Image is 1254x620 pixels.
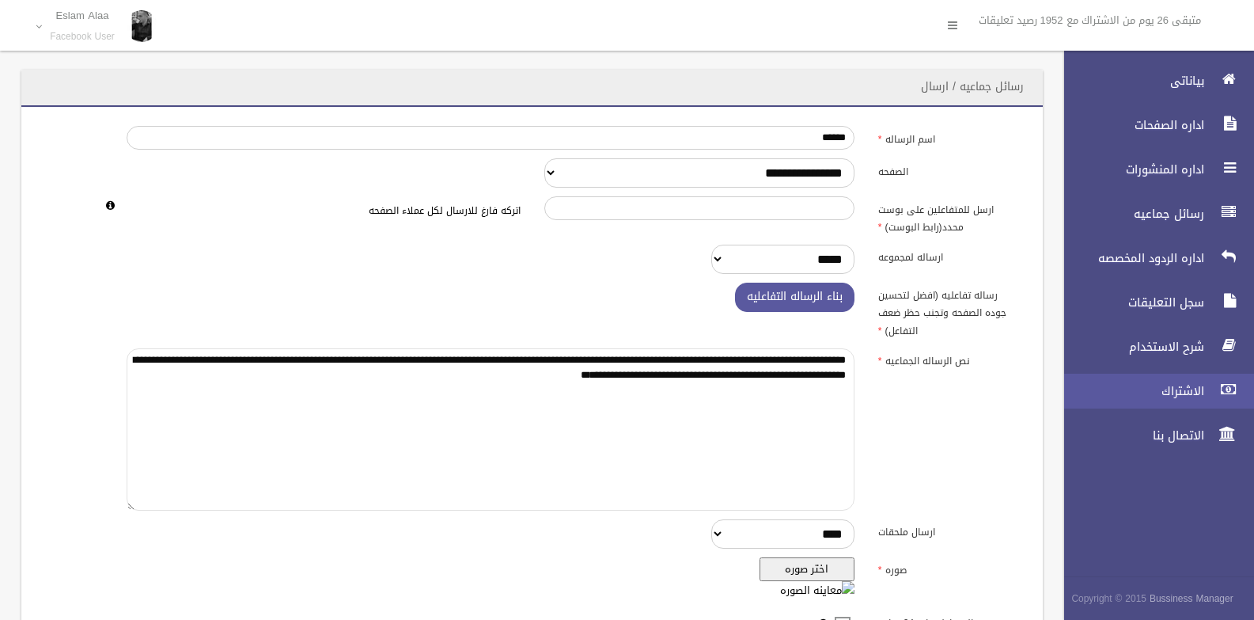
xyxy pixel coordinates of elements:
[1051,162,1209,177] span: اداره المنشورات
[760,557,854,581] button: اختر صوره
[866,126,1033,148] label: اسم الرساله
[127,206,521,216] h6: اتركه فارغ للارسال لكل عملاء الصفحه
[866,283,1033,340] label: رساله تفاعليه (افضل لتحسين جوده الصفحه وتجنب حظر ضعف التفاعل)
[902,71,1043,102] header: رسائل جماعيه / ارسال
[1051,108,1254,143] a: اداره الصفحات
[50,10,115,21] p: Eslam Alaa
[866,348,1033,371] label: نص الرساله الجماعيه
[1051,206,1209,222] span: رسائل جماعيه
[1051,428,1209,443] span: الاتصال بنا
[1051,63,1254,98] a: بياناتى
[1051,196,1254,231] a: رسائل جماعيه
[1051,418,1254,453] a: الاتصال بنا
[1051,73,1209,89] span: بياناتى
[1051,295,1209,310] span: سجل التعليقات
[866,196,1033,236] label: ارسل للمتفاعلين على بوست محدد(رابط البوست)
[1051,329,1254,364] a: شرح الاستخدام
[866,557,1033,580] label: صوره
[1051,383,1209,399] span: الاشتراك
[780,581,854,600] img: معاينه الصوره
[735,283,854,312] button: بناء الرساله التفاعليه
[1051,339,1209,355] span: شرح الاستخدام
[866,158,1033,181] label: الصفحه
[866,245,1033,267] label: ارساله لمجموعه
[1051,117,1209,133] span: اداره الصفحات
[1071,590,1146,607] span: Copyright © 2015
[866,519,1033,542] label: ارسال ملحقات
[1150,590,1233,607] strong: Bussiness Manager
[1051,285,1254,320] a: سجل التعليقات
[1051,374,1254,409] a: الاشتراك
[1051,152,1254,187] a: اداره المنشورات
[1051,250,1209,266] span: اداره الردود المخصصه
[50,31,115,43] small: Facebook User
[1051,241,1254,276] a: اداره الردود المخصصه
